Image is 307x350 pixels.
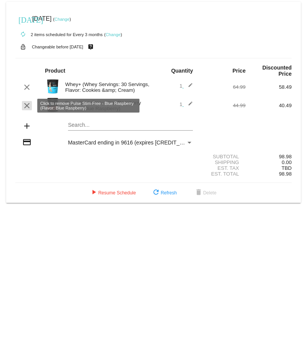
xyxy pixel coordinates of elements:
[89,190,136,196] span: Resume Schedule
[18,15,28,24] mat-icon: [DATE]
[188,186,223,200] button: Delete
[55,17,70,22] a: Change
[18,30,28,39] mat-icon: autorenew
[89,188,98,197] mat-icon: play_arrow
[104,32,122,37] small: ( )
[151,188,161,197] mat-icon: refresh
[151,190,177,196] span: Refresh
[199,84,246,90] div: 64.99
[199,103,246,108] div: 44.99
[262,65,292,77] strong: Discounted Price
[15,32,103,37] small: 2 items scheduled for Every 3 months
[45,79,60,94] img: Image-1-Carousel-Whey-2lb-Cookies-n-Cream-no-badge-Transp.png
[282,159,292,165] span: 0.00
[68,122,193,128] input: Search...
[86,42,95,52] mat-icon: live_help
[179,83,193,89] span: 1
[61,100,154,111] div: Pulse Stim-Free - Blue Raspberry (Flavor: Blue Raspberry)
[61,81,154,93] div: Whey+ (Whey Servings: 30 Servings, Flavor: Cookies &amp; Cream)
[22,138,32,147] mat-icon: credit_card
[18,42,28,52] mat-icon: lock_open
[199,159,246,165] div: Shipping
[246,103,292,108] div: 40.49
[68,139,215,146] span: MasterCard ending in 9616 (expires [CREDIT_CARD_DATA])
[22,83,32,92] mat-icon: clear
[83,186,142,200] button: Resume Schedule
[246,84,292,90] div: 58.49
[199,154,246,159] div: Subtotal
[32,45,83,49] small: Changeable before [DATE]
[68,139,193,146] mat-select: Payment Method
[45,68,65,74] strong: Product
[145,186,183,200] button: Refresh
[22,121,32,131] mat-icon: add
[22,101,32,110] mat-icon: clear
[282,165,292,171] span: TBD
[279,171,292,177] span: 98.98
[194,190,217,196] span: Delete
[106,32,121,37] a: Change
[171,68,193,74] strong: Quantity
[45,97,60,113] img: PulseSF-20S-Blue-Raspb-Transp.png
[199,165,246,171] div: Est. Tax
[53,17,71,22] small: ( )
[246,154,292,159] div: 98.98
[199,171,246,177] div: Est. Total
[232,68,246,74] strong: Price
[184,83,193,92] mat-icon: edit
[184,101,193,110] mat-icon: edit
[179,101,193,107] span: 1
[194,188,203,197] mat-icon: delete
